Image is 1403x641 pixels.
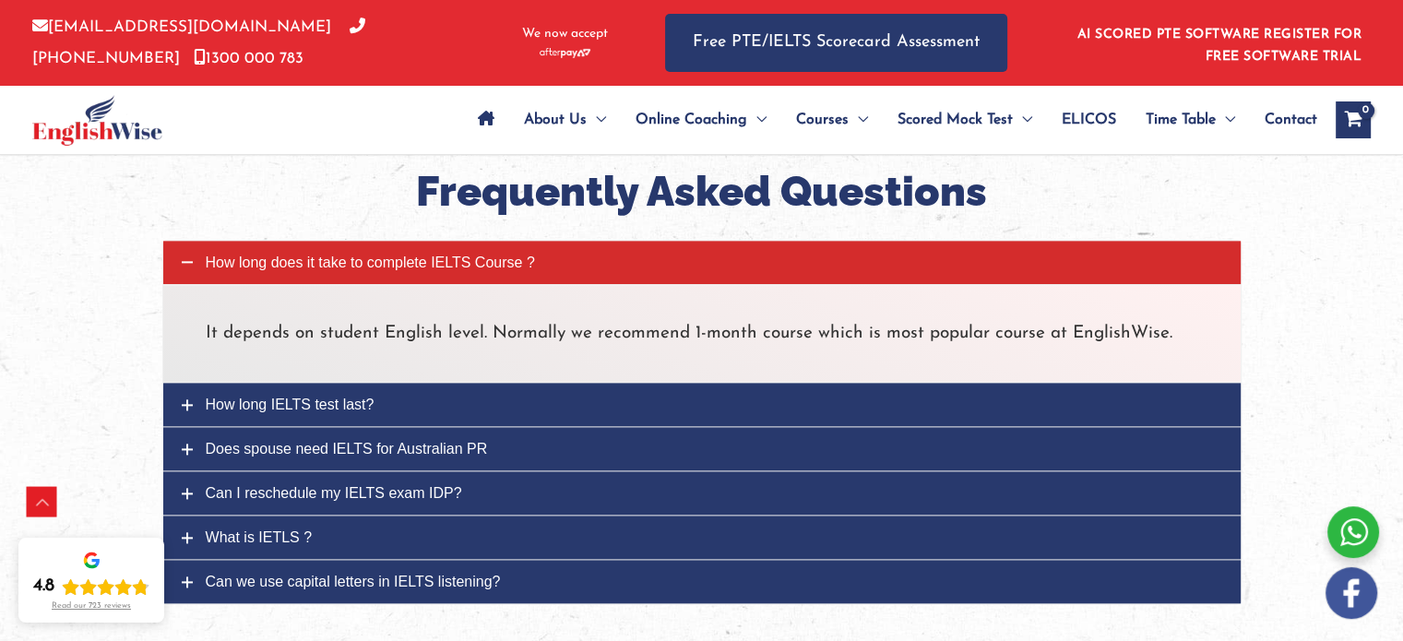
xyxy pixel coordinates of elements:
[796,88,849,152] span: Courses
[781,88,883,152] a: CoursesMenu Toggle
[33,576,54,598] div: 4.8
[540,48,590,58] img: Afterpay-Logo
[1047,88,1131,152] a: ELICOS
[587,88,606,152] span: Menu Toggle
[1146,88,1216,152] span: Time Table
[206,397,375,412] span: How long IELTS test last?
[163,516,1241,559] a: What is IETLS ?
[524,88,587,152] span: About Us
[206,529,313,545] span: What is IETLS ?
[32,95,162,146] img: cropped-ew-logo
[883,88,1047,152] a: Scored Mock TestMenu Toggle
[522,25,608,43] span: We now accept
[163,471,1241,515] a: Can I reschedule my IELTS exam IDP?
[206,318,1198,349] p: It depends on student English level. Normally we recommend 1-month course which is most popular c...
[206,574,501,589] span: Can we use capital letters in IELTS listening?
[1326,567,1377,619] img: white-facebook.png
[1250,88,1317,152] a: Contact
[509,88,621,152] a: About UsMenu Toggle
[621,88,781,152] a: Online CoachingMenu Toggle
[636,88,747,152] span: Online Coaching
[33,576,149,598] div: Rating: 4.8 out of 5
[849,88,868,152] span: Menu Toggle
[1013,88,1032,152] span: Menu Toggle
[163,560,1241,603] a: Can we use capital letters in IELTS listening?
[32,19,365,65] a: [PHONE_NUMBER]
[32,19,331,35] a: [EMAIL_ADDRESS][DOMAIN_NAME]
[898,88,1013,152] span: Scored Mock Test
[747,88,767,152] span: Menu Toggle
[1216,88,1235,152] span: Menu Toggle
[206,485,462,501] span: Can I reschedule my IELTS exam IDP?
[206,441,488,457] span: Does spouse need IELTS for Australian PR
[163,427,1241,470] a: Does spouse need IELTS for Australian PR
[206,255,535,270] span: How long does it take to complete IELTS Course ?
[176,165,1228,220] h2: Frequently Asked Questions
[1336,101,1371,138] a: View Shopping Cart, empty
[1066,13,1371,73] aside: Header Widget 1
[1131,88,1250,152] a: Time TableMenu Toggle
[665,14,1007,72] a: Free PTE/IELTS Scorecard Assessment
[1265,88,1317,152] span: Contact
[1062,88,1116,152] span: ELICOS
[463,88,1317,152] nav: Site Navigation: Main Menu
[163,241,1241,284] a: How long does it take to complete IELTS Course ?
[1077,28,1362,64] a: AI SCORED PTE SOFTWARE REGISTER FOR FREE SOFTWARE TRIAL
[194,51,303,66] a: 1300 000 783
[163,383,1241,426] a: How long IELTS test last?
[52,601,131,611] div: Read our 723 reviews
